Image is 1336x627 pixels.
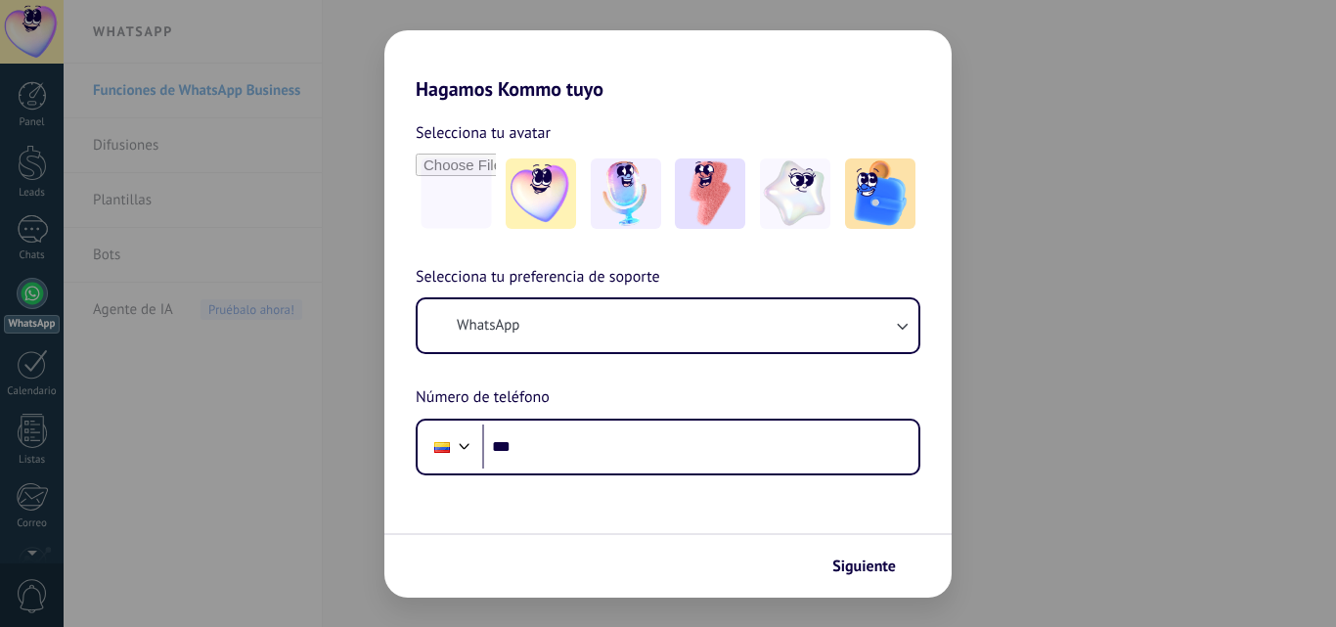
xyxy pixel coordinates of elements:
img: -2.jpeg [591,158,661,229]
img: -5.jpeg [845,158,915,229]
img: -3.jpeg [675,158,745,229]
img: -4.jpeg [760,158,830,229]
span: Selecciona tu avatar [416,120,551,146]
button: Siguiente [824,550,922,583]
span: Siguiente [832,560,896,573]
div: Colombia: + 57 [423,426,461,468]
img: -1.jpeg [506,158,576,229]
h2: Hagamos Kommo tuyo [384,30,952,101]
span: Número de teléfono [416,385,550,411]
button: WhatsApp [418,299,918,352]
span: WhatsApp [457,316,519,336]
span: Selecciona tu preferencia de soporte [416,265,660,291]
